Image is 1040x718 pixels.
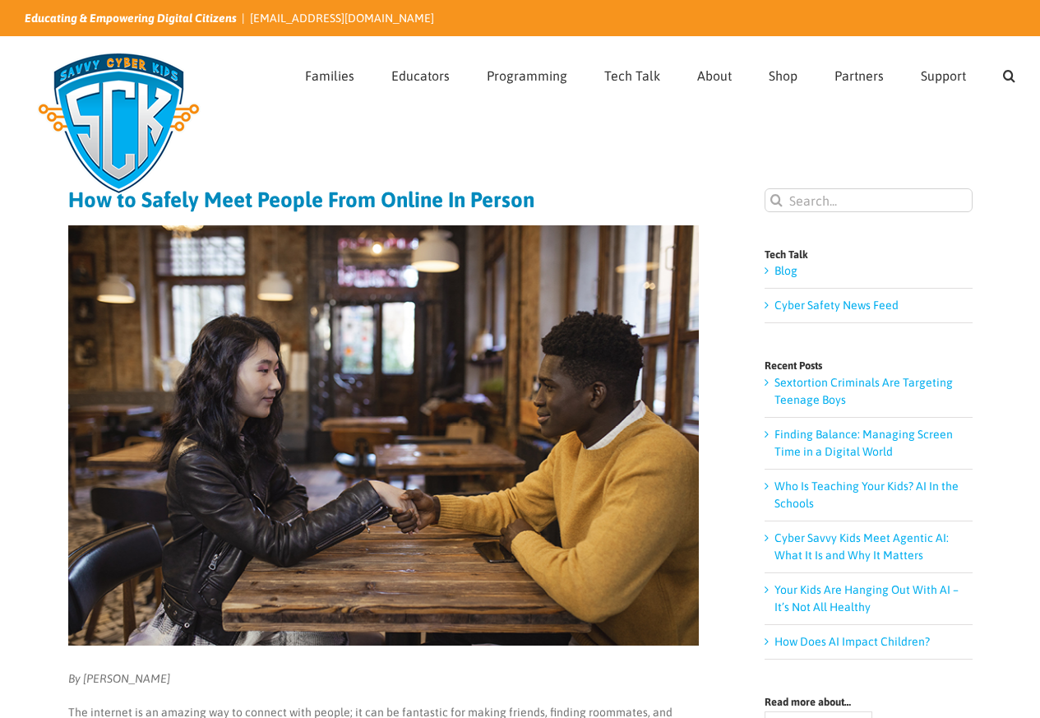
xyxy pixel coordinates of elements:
[305,69,354,82] span: Families
[305,37,354,109] a: Families
[774,583,959,614] a: Your Kids Are Hanging Out With AI – It’s Not All Healthy
[921,37,966,109] a: Support
[604,69,660,82] span: Tech Talk
[769,69,797,82] span: Shop
[765,249,973,260] h4: Tech Talk
[68,188,699,211] h1: How to Safely Meet People From Online In Person
[834,69,884,82] span: Partners
[774,635,930,648] a: How Does AI Impact Children?
[391,37,450,109] a: Educators
[25,12,237,25] i: Educating & Empowering Digital Citizens
[765,360,973,371] h4: Recent Posts
[774,531,949,562] a: Cyber Savvy Kids Meet Agentic AI: What It Is and Why It Matters
[697,69,732,82] span: About
[774,428,953,458] a: Finding Balance: Managing Screen Time in a Digital World
[774,479,959,510] a: Who Is Teaching Your Kids? AI In the Schools
[25,41,213,206] img: Savvy Cyber Kids Logo
[765,188,973,212] input: Search...
[1003,37,1015,109] a: Search
[774,376,953,406] a: Sextortion Criminals Are Targeting Teenage Boys
[391,69,450,82] span: Educators
[769,37,797,109] a: Shop
[604,37,660,109] a: Tech Talk
[921,69,966,82] span: Support
[697,37,732,109] a: About
[774,299,899,312] a: Cyber Safety News Feed
[765,697,973,707] h4: Read more about…
[487,69,567,82] span: Programming
[250,12,434,25] a: [EMAIL_ADDRESS][DOMAIN_NAME]
[68,672,170,685] em: By [PERSON_NAME]
[487,37,567,109] a: Programming
[765,188,788,212] input: Search
[305,37,1015,109] nav: Main Menu
[774,264,797,277] a: Blog
[834,37,884,109] a: Partners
